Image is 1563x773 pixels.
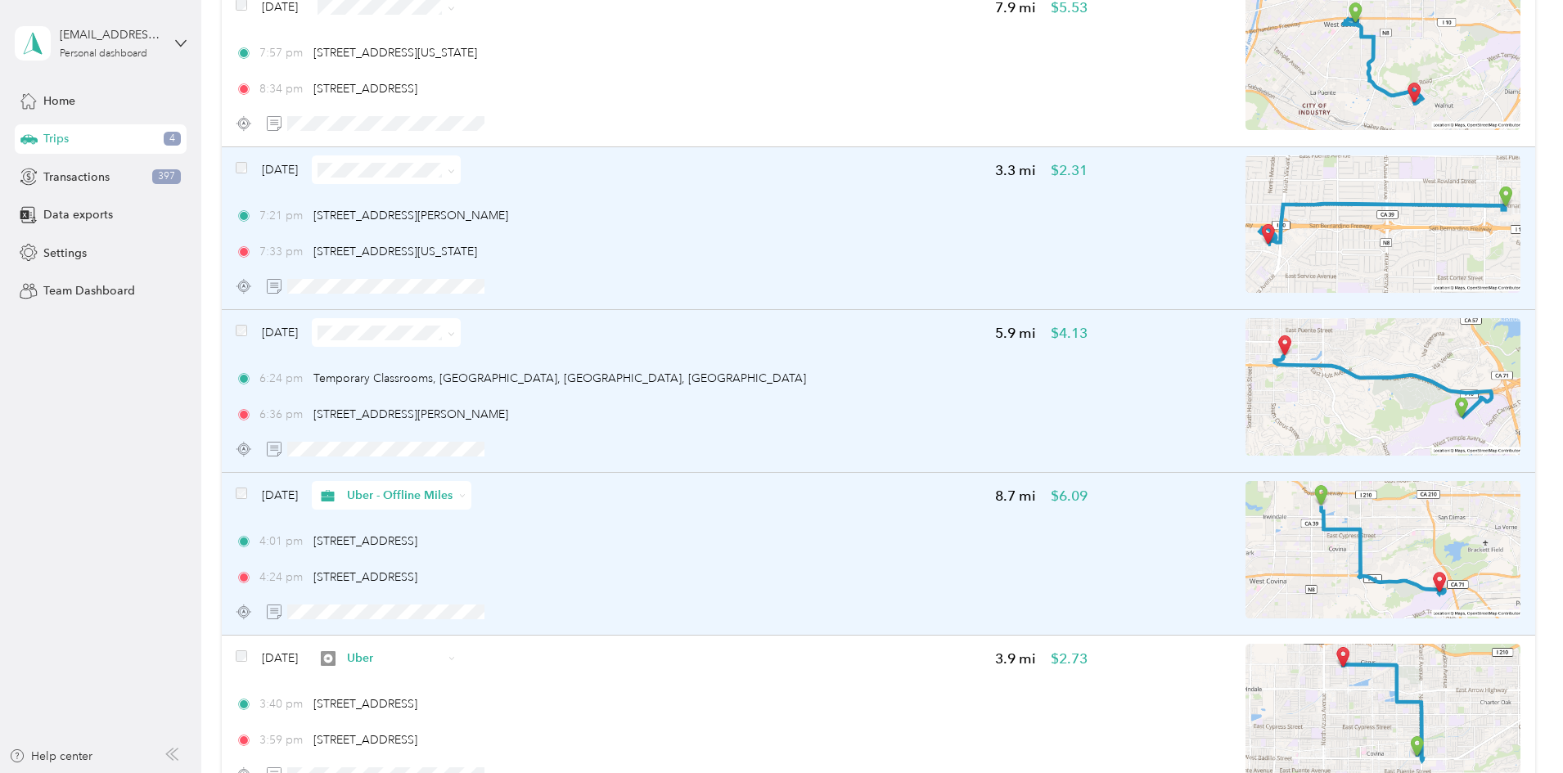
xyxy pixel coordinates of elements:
[43,169,110,186] span: Transactions
[313,371,806,385] span: Temporary Classrooms, [GEOGRAPHIC_DATA], [GEOGRAPHIC_DATA], [GEOGRAPHIC_DATA]
[43,92,75,110] span: Home
[262,487,298,504] span: [DATE]
[313,46,477,60] span: [STREET_ADDRESS][US_STATE]
[1471,681,1563,773] iframe: Everlance-gr Chat Button Frame
[259,695,306,712] span: 3:40 pm
[259,243,306,260] span: 7:33 pm
[164,132,181,146] span: 4
[1051,160,1088,181] span: $2.31
[1051,323,1088,344] span: $4.13
[1245,155,1520,293] img: minimap
[313,209,508,222] span: [STREET_ADDRESS][PERSON_NAME]
[321,651,336,666] img: Legacy Icon [Uber]
[313,407,508,421] span: [STREET_ADDRESS][PERSON_NAME]
[259,533,306,550] span: 4:01 pm
[313,697,417,711] span: [STREET_ADDRESS]
[259,370,306,387] span: 6:24 pm
[1245,318,1520,456] img: minimap
[313,570,417,584] span: [STREET_ADDRESS]
[259,406,306,423] span: 6:36 pm
[313,245,477,258] span: [STREET_ADDRESS][US_STATE]
[995,649,1036,669] span: 3.9 mi
[1245,481,1520,618] img: minimap
[60,49,147,59] div: Personal dashboard
[43,245,87,262] span: Settings
[313,534,417,548] span: [STREET_ADDRESS]
[1051,486,1088,506] span: $6.09
[43,206,113,223] span: Data exports
[347,487,453,504] span: Uber - Offline Miles
[262,161,298,178] span: [DATE]
[43,282,135,299] span: Team Dashboard
[259,569,306,586] span: 4:24 pm
[313,82,417,96] span: [STREET_ADDRESS]
[43,130,69,147] span: Trips
[262,324,298,341] span: [DATE]
[1051,649,1088,669] span: $2.73
[60,26,162,43] div: [EMAIL_ADDRESS][DOMAIN_NAME]
[995,160,1036,181] span: 3.3 mi
[259,731,306,748] span: 3:59 pm
[313,733,417,747] span: [STREET_ADDRESS]
[995,323,1036,344] span: 5.9 mi
[347,649,443,667] span: Uber
[152,169,181,184] span: 397
[995,486,1036,506] span: 8.7 mi
[259,80,306,97] span: 8:34 pm
[259,207,306,224] span: 7:21 pm
[259,44,306,61] span: 7:57 pm
[262,649,298,667] span: [DATE]
[9,748,92,765] button: Help center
